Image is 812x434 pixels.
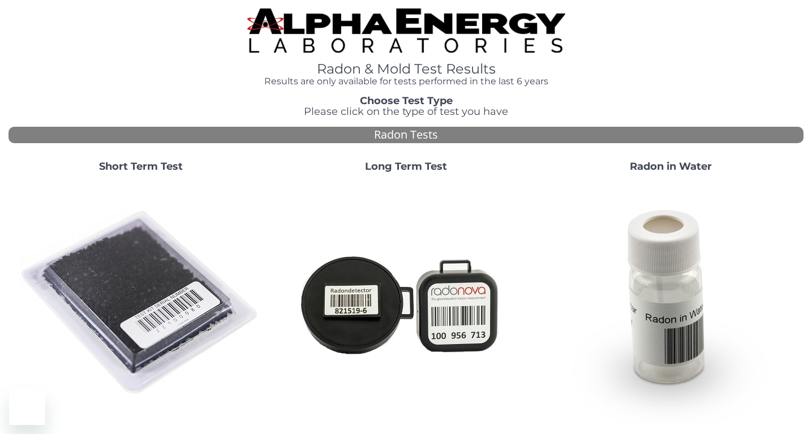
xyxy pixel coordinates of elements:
img: TightCrop.jpg [247,8,565,53]
strong: Choose Test Type [360,94,453,107]
iframe: Button to launch messaging window [9,389,45,425]
h4: Results are only available for tests performed in the last 6 years [247,76,565,87]
strong: Long Term Test [365,160,447,173]
img: Radtrak2vsRadtrak3.jpg [284,182,527,425]
div: Radon Tests [8,127,804,143]
strong: Short Term Test [99,160,183,173]
strong: Radon in Water [630,160,712,173]
h1: Radon & Mold Test Results [247,62,565,76]
span: Please click on the type of test you have [304,105,508,118]
img: ShortTerm.jpg [19,182,263,425]
img: RadoninWater.jpg [549,182,793,425]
